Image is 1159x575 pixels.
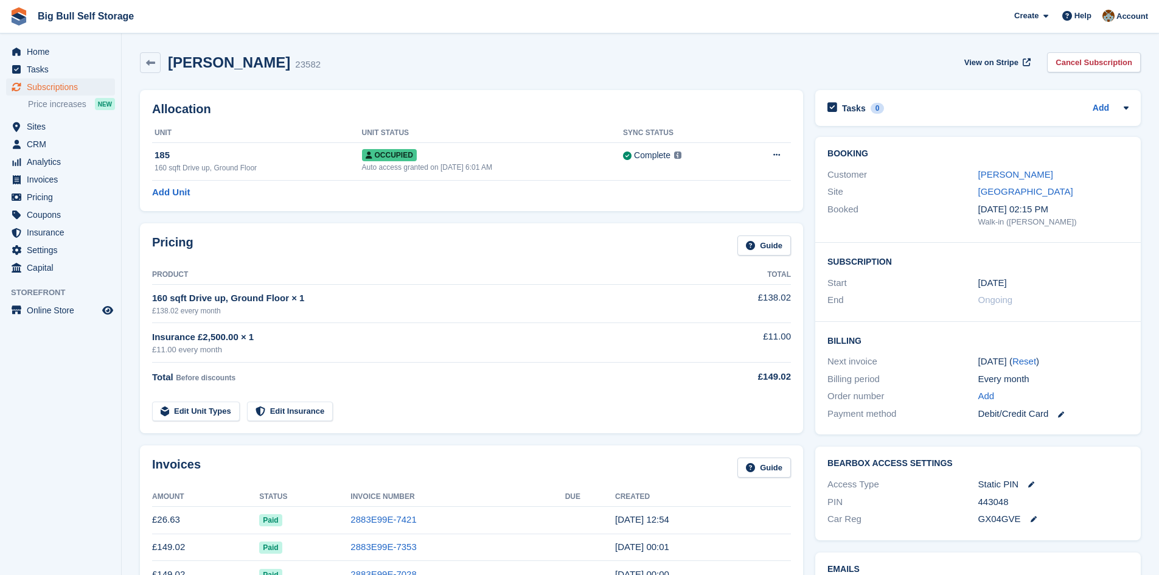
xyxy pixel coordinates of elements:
[362,149,417,161] span: Occupied
[152,402,240,422] a: Edit Unit Types
[827,203,978,228] div: Booked
[6,78,115,96] a: menu
[295,58,321,72] div: 23582
[959,52,1033,72] a: View on Stripe
[827,149,1129,159] h2: Booking
[27,136,100,153] span: CRM
[978,478,1129,492] div: Static PIN
[674,152,681,159] img: icon-info-grey-7440780725fd019a000dd9b08b2336e03edf1995a4989e88bcd33f0948082b44.svg
[1014,10,1039,22] span: Create
[978,407,1129,421] div: Debit/Credit Card
[27,171,100,188] span: Invoices
[168,54,290,71] h2: [PERSON_NAME]
[350,514,416,524] a: 2883E99E-7421
[827,293,978,307] div: End
[6,206,115,223] a: menu
[1116,10,1148,23] span: Account
[615,487,791,507] th: Created
[692,370,791,384] div: £149.02
[1093,102,1109,116] a: Add
[362,124,624,143] th: Unit Status
[615,542,669,552] time: 2025-09-30 23:01:24 UTC
[152,534,259,561] td: £149.02
[737,458,791,478] a: Guide
[152,344,692,356] div: £11.00 every month
[1102,10,1115,22] img: Mike Llewellen Palmer
[978,276,1007,290] time: 2023-08-31 23:00:00 UTC
[100,303,115,318] a: Preview store
[565,487,615,507] th: Due
[155,148,362,162] div: 185
[827,478,978,492] div: Access Type
[152,458,201,478] h2: Invoices
[978,512,1129,526] div: GX04GVE
[247,402,333,422] a: Edit Insurance
[827,407,978,421] div: Payment method
[259,487,350,507] th: Status
[6,242,115,259] a: menu
[978,216,1129,228] div: Walk-in ([PERSON_NAME])
[827,495,978,509] div: PIN
[27,189,100,206] span: Pricing
[27,153,100,170] span: Analytics
[692,265,791,285] th: Total
[6,153,115,170] a: menu
[28,97,115,111] a: Price increases NEW
[737,235,791,256] a: Guide
[1047,52,1141,72] a: Cancel Subscription
[27,118,100,135] span: Sites
[978,372,1129,386] div: Every month
[827,389,978,403] div: Order number
[978,389,995,403] a: Add
[152,330,692,344] div: Insurance £2,500.00 × 1
[350,487,565,507] th: Invoice Number
[978,186,1073,197] a: [GEOGRAPHIC_DATA]
[152,487,259,507] th: Amount
[27,224,100,241] span: Insurance
[827,372,978,386] div: Billing period
[692,323,791,363] td: £11.00
[152,265,692,285] th: Product
[362,162,624,173] div: Auto access granted on [DATE] 6:01 AM
[152,102,791,116] h2: Allocation
[6,189,115,206] a: menu
[6,259,115,276] a: menu
[6,118,115,135] a: menu
[176,374,235,382] span: Before discounts
[6,302,115,319] a: menu
[827,185,978,199] div: Site
[978,203,1129,217] div: [DATE] 02:15 PM
[155,162,362,173] div: 160 sqft Drive up, Ground Floor
[152,305,692,316] div: £138.02 every month
[6,224,115,241] a: menu
[27,242,100,259] span: Settings
[827,565,1129,574] h2: Emails
[6,136,115,153] a: menu
[827,334,1129,346] h2: Billing
[1074,10,1091,22] span: Help
[27,259,100,276] span: Capital
[27,206,100,223] span: Coupons
[842,103,866,114] h2: Tasks
[27,302,100,319] span: Online Store
[33,6,139,26] a: Big Bull Self Storage
[827,459,1129,469] h2: BearBox Access Settings
[827,355,978,369] div: Next invoice
[27,43,100,60] span: Home
[152,186,190,200] a: Add Unit
[827,276,978,290] div: Start
[634,149,670,162] div: Complete
[6,171,115,188] a: menu
[827,168,978,182] div: Customer
[827,512,978,526] div: Car Reg
[152,372,173,382] span: Total
[152,124,362,143] th: Unit
[692,284,791,322] td: £138.02
[978,495,1129,509] div: 443048
[152,291,692,305] div: 160 sqft Drive up, Ground Floor × 1
[350,542,416,552] a: 2883E99E-7353
[615,514,669,524] time: 2025-10-06 11:54:45 UTC
[28,99,86,110] span: Price increases
[6,61,115,78] a: menu
[1012,356,1036,366] a: Reset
